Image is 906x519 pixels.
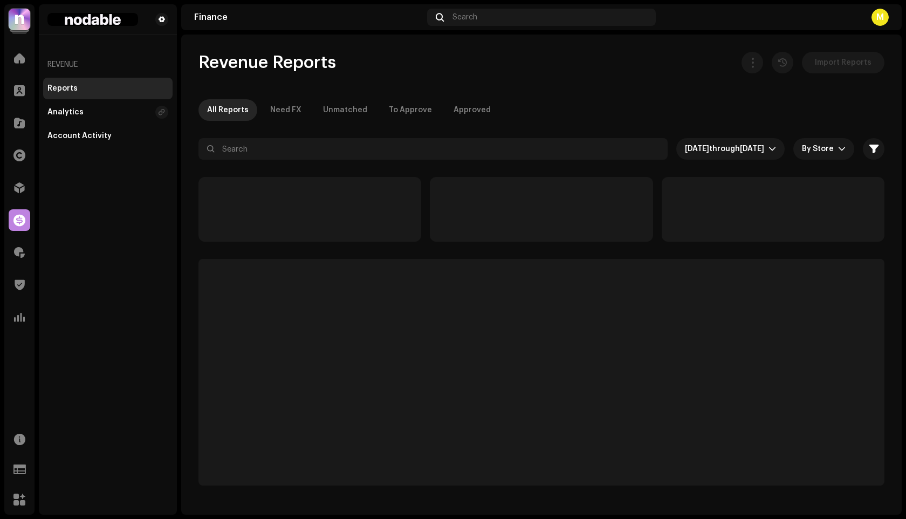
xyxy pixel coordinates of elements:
div: M [871,9,889,26]
div: Analytics [47,108,84,117]
span: By Store [802,138,838,160]
span: through [709,145,740,153]
re-m-nav-item: Reports [43,78,173,99]
span: Revenue Reports [198,52,336,73]
div: dropdown trigger [838,138,846,160]
div: dropdown trigger [768,138,776,160]
div: Approved [454,99,491,121]
div: Finance [194,13,423,22]
img: 39a81664-4ced-4598-a294-0293f18f6a76 [9,9,30,30]
span: [DATE] [685,145,709,153]
div: All Reports [207,99,249,121]
img: fe1cef4e-07b0-41ac-a07a-531998eee426 [47,13,138,26]
button: Import Reports [802,52,884,73]
input: Search [198,138,668,160]
div: Account Activity [47,132,112,140]
span: Last 3 months [685,138,768,160]
re-a-nav-header: Revenue [43,52,173,78]
re-m-nav-item: Analytics [43,101,173,123]
div: Unmatched [323,99,367,121]
div: Need FX [270,99,301,121]
span: Import Reports [815,52,871,73]
span: Search [452,13,477,22]
div: To Approve [389,99,432,121]
div: Reports [47,84,78,93]
re-m-nav-item: Account Activity [43,125,173,147]
span: [DATE] [740,145,764,153]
